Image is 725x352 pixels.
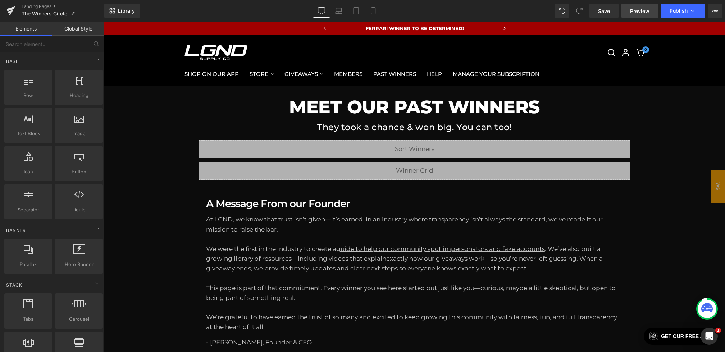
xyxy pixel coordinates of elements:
[5,58,19,65] span: Base
[630,7,649,15] span: Preview
[313,4,330,18] a: Desktop
[323,48,338,57] a: HELP
[102,176,519,188] h1: A Message From our Founder
[557,310,608,319] div: GET OUR FREE APP!
[102,291,519,310] p: We’re grateful to have earned the trust of so many and excited to keep growing this community wit...
[621,4,658,18] a: Preview
[57,206,101,214] span: Liquid
[6,315,50,323] span: Tabs
[538,25,545,32] span: 0
[607,149,621,181] span: WS
[102,262,519,281] p: This page is part of that commitment. Every winner you see here started out just like you—curious...
[95,75,526,96] h1: MEET OUR PAST WINNERS
[22,11,67,17] span: The Winners Circle
[661,4,705,18] button: Publish
[598,7,610,15] span: Save
[6,168,50,175] span: Icon
[5,227,27,234] span: Banner
[261,4,360,10] a: FERRARI WINNER TO BE DETERMINED!
[104,4,140,18] a: New Library
[269,48,312,57] a: PAST WINNERS
[57,261,101,268] span: Hero Banner
[95,100,526,111] h5: They took a chance & won big. You can too!
[22,4,104,9] a: Landing Pages
[6,261,50,268] span: Parallax
[555,4,569,18] button: Undo
[102,223,519,252] p: We were the first in the industry to create a . We’ve also built a growing library of resources—i...
[5,282,23,288] span: Stack
[57,130,101,137] span: Image
[52,22,104,36] a: Global Style
[57,168,101,175] span: Button
[365,4,382,18] a: Mobile
[701,328,718,345] iframe: Intercom live chat
[6,130,50,137] span: Text Block
[708,4,722,18] button: More
[232,224,441,231] a: guide to help our community spot impersonators and fake accounts
[57,315,101,323] span: Carousel
[57,92,101,99] span: Heading
[6,92,50,99] span: Row
[670,8,688,14] span: Publish
[230,48,259,57] a: MEMBERS
[146,48,170,57] a: STORE
[546,310,554,319] img: Logo
[529,17,541,45] a: 0
[102,193,519,212] p: At LGND, we know that trust isn’t given—it’s earned. In an industry where transparency isn’t alwa...
[349,48,436,57] a: MANAGE YOUR SUBSCRIPTION
[330,4,347,18] a: Laptop
[6,295,66,325] iframe: Marketing Popup
[6,206,50,214] span: Separator
[572,4,587,18] button: Redo
[102,316,519,326] p: - [PERSON_NAME], Founder & CEO
[81,48,135,57] a: SHOP ON OUR APP
[282,233,380,241] a: exactly how our giveaways work
[715,328,721,333] span: 1
[181,48,219,57] a: GIVEAWAYS
[347,4,365,18] a: Tablet
[118,8,135,14] span: Library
